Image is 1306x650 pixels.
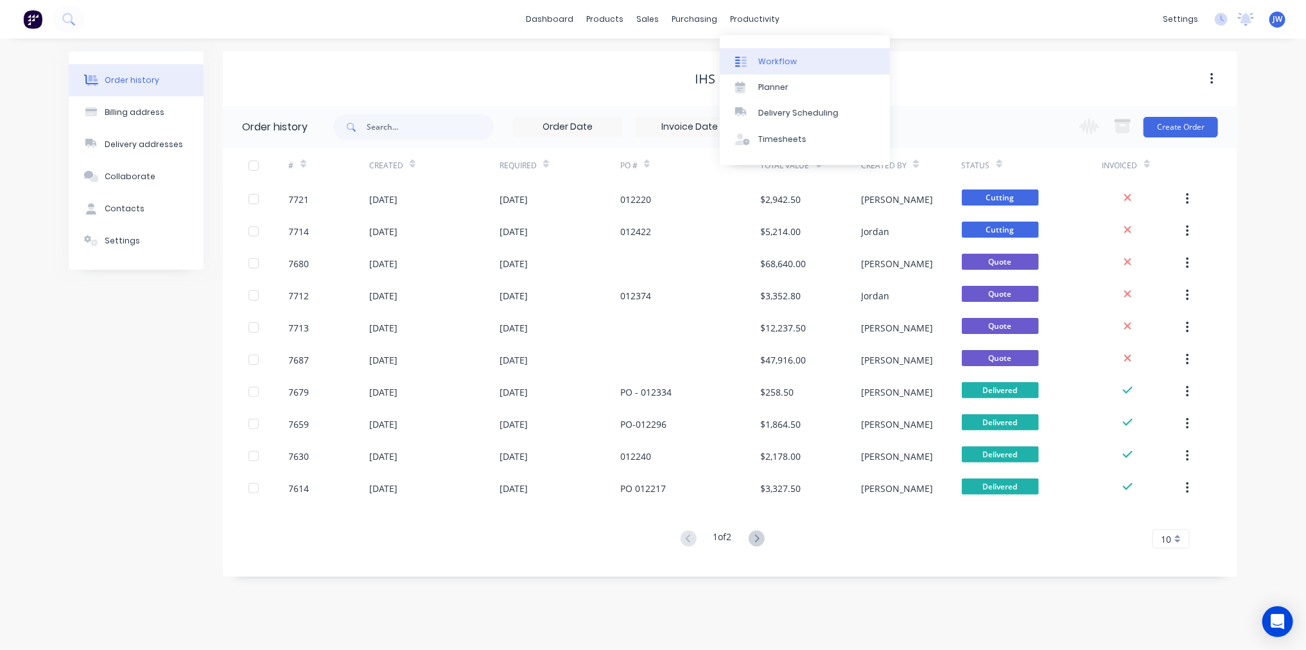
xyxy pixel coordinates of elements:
[69,64,204,96] button: Order history
[620,450,651,463] div: 012240
[861,482,933,495] div: [PERSON_NAME]
[962,160,990,171] div: Status
[761,321,806,335] div: $12,237.50
[520,10,580,29] a: dashboard
[620,160,638,171] div: PO #
[69,193,204,225] button: Contacts
[289,160,294,171] div: #
[962,414,1039,430] span: Delivered
[500,148,620,183] div: Required
[861,289,889,303] div: Jordan
[761,257,806,270] div: $68,640.00
[861,225,889,238] div: Jordan
[500,482,528,495] div: [DATE]
[1273,13,1282,25] span: JW
[500,450,528,463] div: [DATE]
[761,353,806,367] div: $47,916.00
[500,225,528,238] div: [DATE]
[23,10,42,29] img: Factory
[724,10,787,29] div: productivity
[758,56,797,67] div: Workflow
[720,127,890,152] a: Timesheets
[962,446,1039,462] span: Delivered
[620,225,651,238] div: 012422
[500,160,537,171] div: Required
[500,321,528,335] div: [DATE]
[1262,606,1293,637] div: Open Intercom Messenger
[962,189,1039,206] span: Cutting
[620,148,761,183] div: PO #
[289,193,309,206] div: 7721
[713,530,732,549] div: 1 of 2
[369,148,500,183] div: Created
[761,482,801,495] div: $3,327.50
[758,134,806,145] div: Timesheets
[500,193,528,206] div: [DATE]
[962,222,1039,238] span: Cutting
[1102,160,1138,171] div: Invoiced
[861,257,933,270] div: [PERSON_NAME]
[761,193,801,206] div: $2,942.50
[500,257,528,270] div: [DATE]
[758,82,788,93] div: Planner
[861,353,933,367] div: [PERSON_NAME]
[620,417,666,431] div: PO-012296
[1156,10,1205,29] div: settings
[242,119,308,135] div: Order history
[666,10,724,29] div: purchasing
[695,71,765,87] div: IHS Design
[289,257,309,270] div: 7680
[369,482,397,495] div: [DATE]
[289,482,309,495] div: 7614
[1161,532,1171,546] span: 10
[69,96,204,128] button: Billing address
[105,139,183,150] div: Delivery addresses
[369,417,397,431] div: [DATE]
[367,114,494,140] input: Search...
[636,118,744,137] input: Invoice Date
[289,321,309,335] div: 7713
[962,350,1039,366] span: Quote
[631,10,666,29] div: sales
[761,385,794,399] div: $258.50
[369,257,397,270] div: [DATE]
[620,289,651,303] div: 012374
[761,289,801,303] div: $3,352.80
[761,417,801,431] div: $1,864.50
[962,382,1039,398] span: Delivered
[861,193,933,206] div: [PERSON_NAME]
[500,289,528,303] div: [DATE]
[720,75,890,100] a: Planner
[720,100,890,126] a: Delivery Scheduling
[861,385,933,399] div: [PERSON_NAME]
[105,235,140,247] div: Settings
[69,225,204,257] button: Settings
[861,450,933,463] div: [PERSON_NAME]
[1102,148,1183,183] div: Invoiced
[289,148,369,183] div: #
[69,161,204,193] button: Collaborate
[69,128,204,161] button: Delivery addresses
[1144,117,1218,137] button: Create Order
[369,450,397,463] div: [DATE]
[105,203,144,215] div: Contacts
[369,385,397,399] div: [DATE]
[620,385,672,399] div: PO - 012334
[289,417,309,431] div: 7659
[105,75,159,86] div: Order history
[962,479,1039,495] span: Delivered
[514,118,622,137] input: Order Date
[620,482,666,495] div: PO 012217
[369,353,397,367] div: [DATE]
[369,321,397,335] div: [DATE]
[289,225,309,238] div: 7714
[369,193,397,206] div: [DATE]
[962,148,1102,183] div: Status
[758,107,839,119] div: Delivery Scheduling
[369,289,397,303] div: [DATE]
[500,385,528,399] div: [DATE]
[105,107,164,118] div: Billing address
[720,48,890,74] a: Workflow
[962,254,1039,270] span: Quote
[289,353,309,367] div: 7687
